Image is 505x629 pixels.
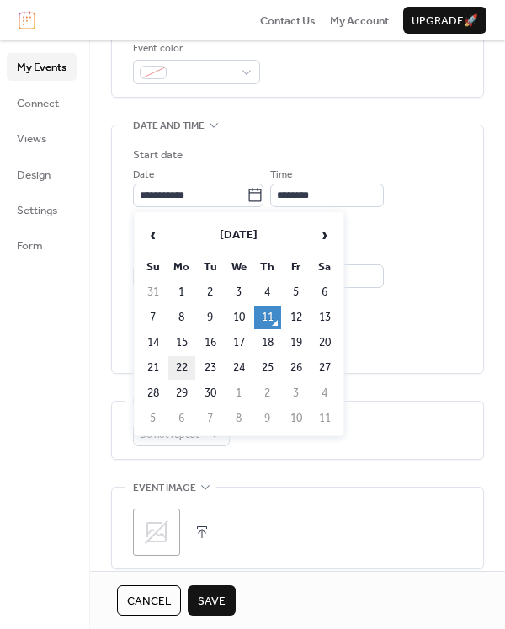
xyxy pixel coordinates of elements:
td: 2 [254,381,281,405]
td: 3 [226,280,252,304]
span: Event image [133,480,196,497]
a: My Account [330,12,389,29]
td: 26 [283,356,310,380]
td: 3 [283,381,310,405]
div: ; [133,509,180,556]
th: Su [140,255,167,279]
td: 2 [197,280,224,304]
span: › [312,218,338,252]
td: 23 [197,356,224,380]
td: 30 [197,381,224,405]
td: 10 [283,407,310,430]
td: 24 [226,356,252,380]
td: 8 [226,407,252,430]
th: Mo [168,255,195,279]
span: Date and time [133,118,205,135]
span: Connect [17,95,59,112]
span: Form [17,237,43,254]
td: 10 [226,306,252,329]
span: Upgrade 🚀 [412,13,478,29]
div: Start date [133,147,183,163]
td: 1 [168,280,195,304]
td: 31 [140,280,167,304]
td: 29 [168,381,195,405]
td: 7 [197,407,224,430]
td: 16 [197,331,224,354]
td: 20 [311,331,338,354]
td: 28 [140,381,167,405]
td: 17 [226,331,252,354]
td: 15 [168,331,195,354]
button: Cancel [117,585,181,616]
span: Views [17,131,46,147]
td: 5 [283,280,310,304]
th: Th [254,255,281,279]
td: 22 [168,356,195,380]
th: [DATE] [168,217,310,253]
td: 1 [226,381,252,405]
a: Views [7,125,77,152]
td: 11 [254,306,281,329]
th: Tu [197,255,224,279]
a: My Events [7,53,77,80]
td: 6 [168,407,195,430]
span: My Account [330,13,389,29]
th: Fr [283,255,310,279]
td: 25 [254,356,281,380]
td: 8 [168,306,195,329]
span: Contact Us [260,13,316,29]
td: 7 [140,306,167,329]
td: 4 [311,381,338,405]
td: 13 [311,306,338,329]
td: 12 [283,306,310,329]
td: 11 [311,407,338,430]
th: We [226,255,252,279]
span: Settings [17,202,57,219]
span: Save [198,593,226,610]
span: Date [133,167,154,184]
a: Settings [7,196,77,223]
span: Design [17,167,50,184]
th: Sa [311,255,338,279]
a: Form [7,232,77,259]
button: Upgrade🚀 [403,7,486,34]
img: logo [19,11,35,29]
td: 21 [140,356,167,380]
a: Design [7,161,77,188]
span: Time [270,167,292,184]
span: My Events [17,59,66,76]
td: 27 [311,356,338,380]
button: Save [188,585,236,616]
td: 5 [140,407,167,430]
td: 4 [254,280,281,304]
div: Event color [133,40,257,57]
a: Connect [7,89,77,116]
td: 14 [140,331,167,354]
td: 9 [254,407,281,430]
td: 9 [197,306,224,329]
td: 18 [254,331,281,354]
td: 19 [283,331,310,354]
a: Contact Us [260,12,316,29]
td: 6 [311,280,338,304]
span: Cancel [127,593,171,610]
span: ‹ [141,218,166,252]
